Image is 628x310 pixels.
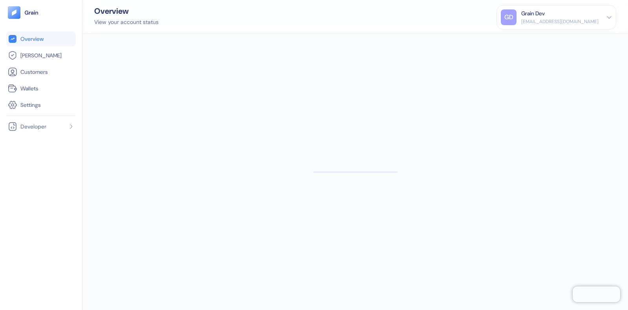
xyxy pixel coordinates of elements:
[20,101,41,109] span: Settings
[94,18,159,26] div: View your account status
[8,34,74,44] a: Overview
[24,10,39,15] img: logo
[521,9,545,18] div: Grain Dev
[20,123,46,130] span: Developer
[8,51,74,60] a: [PERSON_NAME]
[501,9,517,25] div: GD
[94,7,159,15] div: Overview
[573,286,620,302] iframe: Chatra live chat
[20,84,38,92] span: Wallets
[8,84,74,93] a: Wallets
[521,18,599,25] div: [EMAIL_ADDRESS][DOMAIN_NAME]
[20,51,62,59] span: [PERSON_NAME]
[20,68,48,76] span: Customers
[8,67,74,77] a: Customers
[8,100,74,110] a: Settings
[20,35,44,43] span: Overview
[8,6,20,19] img: logo-tablet-V2.svg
